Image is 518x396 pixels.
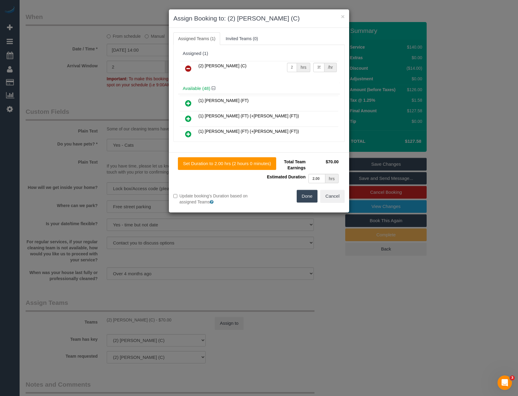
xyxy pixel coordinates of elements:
[173,32,220,45] a: Assigned Teams (1)
[267,174,305,179] span: Estimated Duration
[497,375,512,390] iframe: Intercom live chat
[297,190,318,203] button: Done
[264,157,307,172] td: Total Team Earnings
[510,375,515,380] span: 3
[173,193,254,205] label: Update booking's Duration based on assigned Teams
[198,113,299,118] span: (1) [PERSON_NAME] (FT) (+[PERSON_NAME] (FT))
[320,190,345,203] button: Cancel
[178,157,276,170] button: Set Duration to 2.00 hrs (2 hours 0 minutes)
[307,157,340,172] td: $70.00
[341,13,345,20] button: ×
[198,98,248,103] span: (1) [PERSON_NAME] (FT)
[183,86,335,91] h4: Available (48)
[198,129,299,134] span: (1) [PERSON_NAME] (FT) (+[PERSON_NAME] (FT))
[324,63,337,72] div: /hr
[173,14,345,23] h3: Assign Booking to: (2) [PERSON_NAME] (C)
[198,63,246,68] span: (2) [PERSON_NAME] (C)
[183,51,335,56] div: Assigned (1)
[221,32,263,45] a: Invited Teams (0)
[173,194,177,198] input: Update booking's Duration based on assigned Teams
[297,63,310,72] div: hrs
[325,174,339,183] div: hrs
